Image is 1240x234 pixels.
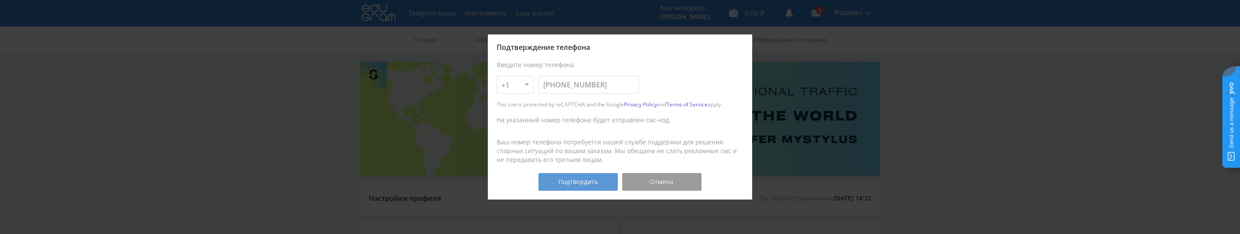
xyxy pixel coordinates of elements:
[497,43,743,51] div: Подтверждение телефона
[497,100,743,109] div: This site is protected by reCAPTCHA and the Google and apply.
[622,173,702,191] button: Отмена
[666,101,708,108] a: Terms of Service
[497,60,743,69] div: Введите номер телефона.
[497,116,743,125] div: На указанный номер телефона будет отправлен смс-код.
[497,138,743,164] div: Ваш номер телефона потребуется нашей службе поддержки для решения спорных ситуаций по вашим заказ...
[624,101,657,108] a: Privacy Policy
[538,173,618,191] button: Подтвердить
